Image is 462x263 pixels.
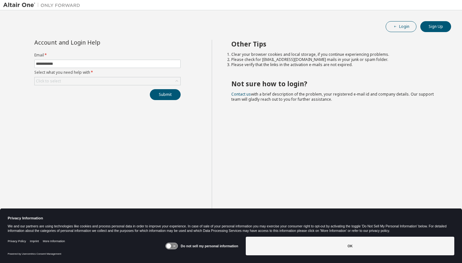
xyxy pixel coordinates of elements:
[34,70,181,75] label: Select what you need help with
[231,40,440,48] h2: Other Tips
[231,57,440,62] li: Please check for [EMAIL_ADDRESS][DOMAIN_NAME] mails in your junk or spam folder.
[231,91,251,97] a: Contact us
[35,77,180,85] div: Click to select
[231,80,440,88] h2: Not sure how to login?
[386,21,416,32] button: Login
[3,2,83,8] img: Altair One
[34,53,181,58] label: Email
[34,40,151,45] div: Account and Login Help
[231,91,434,102] span: with a brief description of the problem, your registered e-mail id and company details. Our suppo...
[420,21,451,32] button: Sign Up
[36,79,61,84] div: Click to select
[231,62,440,67] li: Please verify that the links in the activation e-mails are not expired.
[150,89,181,100] button: Submit
[231,52,440,57] li: Clear your browser cookies and local storage, if you continue experiencing problems.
